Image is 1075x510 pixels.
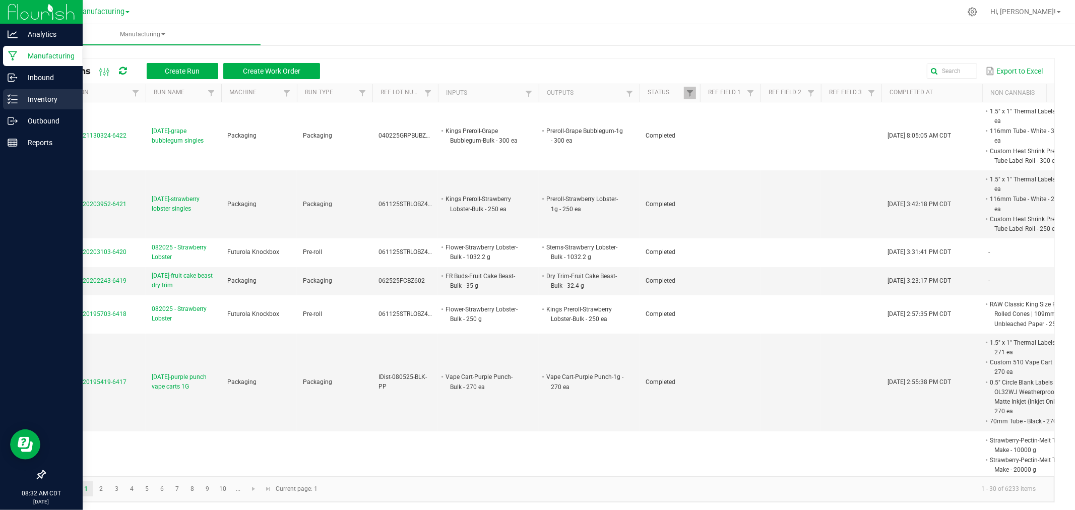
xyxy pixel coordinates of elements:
[888,378,951,386] span: [DATE] 2:55:38 PM CDT
[422,87,434,99] a: Filter
[303,248,322,256] span: Pre-roll
[223,63,320,79] button: Create Work Order
[51,310,127,317] span: MP-20250820195703-6418
[18,50,78,62] p: Manufacturing
[51,132,127,139] span: MP-20250821130324-6422
[927,63,977,79] input: Search
[18,28,78,40] p: Analytics
[45,476,1054,502] kendo-pager: Current page: 1
[523,87,535,100] a: Filter
[988,174,1068,194] li: 1.5" x 1" Thermal Labels - 1 ea
[79,481,93,496] a: Page 1
[646,378,675,386] span: Completed
[988,416,1068,426] li: 70mm Tube - Black - 270 ea
[444,372,524,392] li: Vape Cart-Purple Punch-Bulk - 270 ea
[381,89,421,97] a: Ref Lot NumberSortable
[227,248,279,256] span: Futurola Knockbox
[378,132,436,139] span: 040225GRPBUBZ202
[216,481,230,496] a: Page 10
[52,89,129,97] a: ExtractionSortable
[378,373,427,390] span: IDist-080525-BLK-PP
[8,138,18,148] inline-svg: Reports
[227,310,279,317] span: Futurola Knockbox
[51,248,127,256] span: MP-20250820203103-6420
[152,372,215,392] span: [DATE]-purple punch vape carts 1G
[356,87,368,99] a: Filter
[988,194,1068,214] li: 116mm Tube - White - 250 ea
[200,481,215,496] a: Page 9
[545,194,624,214] li: Preroll-Strawberry Lobster-1g - 250 ea
[646,310,675,317] span: Completed
[147,63,218,79] button: Create Run
[246,481,261,496] a: Go to the next page
[24,30,261,39] span: Manufacturing
[231,481,245,496] a: Page 11
[444,242,524,262] li: Flower-Strawberry Lobster-Bulk - 1032.2 g
[890,89,978,97] a: Completed AtSortable
[152,271,215,290] span: [DATE]-fruit cake beast dry trim
[185,481,200,496] a: Page 8
[18,137,78,149] p: Reports
[51,277,127,284] span: MP-20250820202243-6419
[152,304,215,324] span: 082025 - Strawberry Lobster
[18,93,78,105] p: Inventory
[988,126,1068,146] li: 116mm Tube - White - 300 ea
[545,271,624,291] li: Dry Trim-Fruit Cake Beast-Bulk - 32.4 g
[888,277,951,284] span: [DATE] 3:23:17 PM CDT
[646,277,675,284] span: Completed
[988,377,1068,417] li: 0.5" Circle Blank Labels OL32WJ Weatherproof Matte Inkjet (Inkjet Only) - 270 ea
[76,8,124,16] span: Manufacturing
[109,481,124,496] a: Page 3
[805,87,817,99] a: Filter
[324,481,1044,497] kendo-pager-info: 1 - 30 of 6233 items
[378,310,435,317] span: 061125STRLOBZ402
[303,378,332,386] span: Packaging
[648,89,683,97] a: StatusSortable
[829,89,865,97] a: Ref Field 3Sortable
[303,132,332,139] span: Packaging
[303,201,332,208] span: Packaging
[990,8,1056,16] span: Hi, [PERSON_NAME]!
[94,481,108,496] a: Page 2
[305,89,356,97] a: Run TypeSortable
[708,89,744,97] a: Ref Field 1Sortable
[444,126,524,146] li: Kings Preroll-Grape Bubblegum-Bulk - 300 ea
[444,304,524,324] li: Flower-Strawberry Lobster-Bulk - 250 g
[5,489,78,498] p: 08:32 AM CDT
[988,357,1068,377] li: Custom 510 Vape Cart Bag - 270 ea
[18,72,78,84] p: Inbound
[170,481,184,496] a: Page 7
[152,195,215,214] span: [DATE]-strawberry lobster singles
[988,338,1068,357] li: 1.5" x 1" Thermal Labels - 271 ea
[165,67,200,75] span: Create Run
[988,475,1068,494] li: Gummies Tube-Fruit Punch - 601 ea
[646,248,675,256] span: Completed
[8,51,18,61] inline-svg: Manufacturing
[130,87,142,99] a: Filter
[646,201,675,208] span: Completed
[227,132,257,139] span: Packaging
[646,132,675,139] span: Completed
[227,378,257,386] span: Packaging
[988,146,1068,166] li: Custom Heat Shrink Pre-Roll Tube Label Roll - 300 ea
[438,84,539,102] th: Inputs
[18,115,78,127] p: Outbound
[545,126,624,146] li: Preroll-Grape Bubblegum-1g - 300 ea
[444,194,524,214] li: Kings Preroll-Strawberry Lobster-Bulk - 250 ea
[51,201,127,208] span: MP-20250820203952-6421
[8,94,18,104] inline-svg: Inventory
[8,116,18,126] inline-svg: Outbound
[227,201,257,208] span: Packaging
[303,310,322,317] span: Pre-roll
[444,271,524,291] li: FR Buds-Fruit Cake Beast-Bulk - 35 g
[988,455,1068,475] li: Strawberry-Pectin-Melt To Make - 20000 g
[152,126,215,146] span: [DATE]-grape bubblegum singles
[545,372,624,392] li: Vape Cart-Purple Punch-1g - 270 ea
[988,299,1068,329] li: RAW Classic King Size Pre-Rolled Cones | 109mm - Unbleached Paper - 250 ea
[10,429,40,460] iframe: Resource center
[988,435,1068,455] li: Strawberry-Pectin-Melt To Make - 10000 g
[988,106,1068,126] li: 1.5" x 1" Thermal Labels - 1 ea
[124,481,139,496] a: Page 4
[623,87,636,100] a: Filter
[769,89,804,97] a: Ref Field 2Sortable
